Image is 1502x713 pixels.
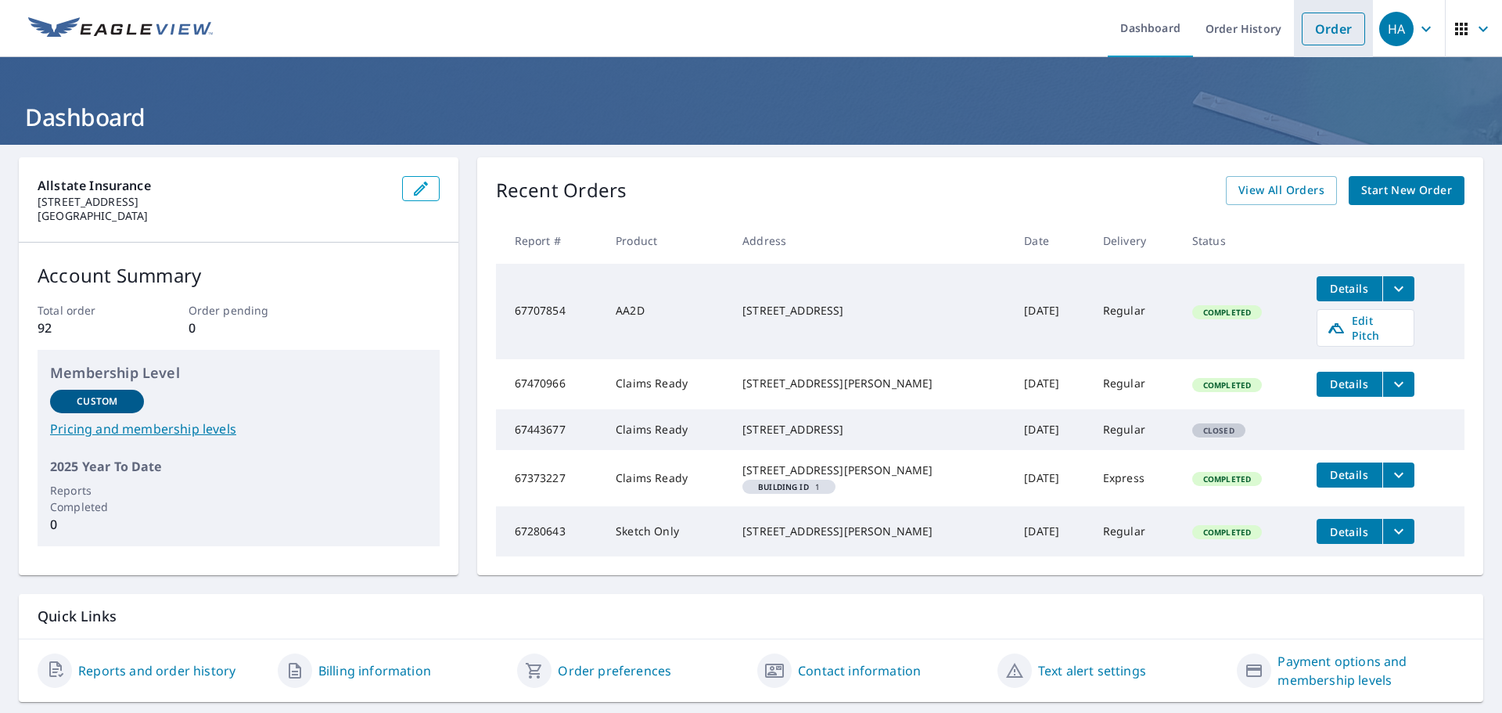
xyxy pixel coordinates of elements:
a: Order [1302,13,1365,45]
img: EV Logo [28,17,213,41]
td: 67373227 [496,450,604,506]
td: Claims Ready [603,359,730,409]
a: Order preferences [558,661,671,680]
a: Billing information [318,661,431,680]
td: 67707854 [496,264,604,359]
p: 92 [38,319,138,337]
th: Address [730,218,1012,264]
div: HA [1379,12,1414,46]
div: [STREET_ADDRESS] [742,303,999,319]
p: Order pending [189,302,289,319]
button: detailsBtn-67470966 [1317,372,1382,397]
td: [DATE] [1012,450,1091,506]
span: View All Orders [1238,181,1324,200]
p: Custom [77,394,117,409]
td: 67443677 [496,409,604,450]
div: [STREET_ADDRESS][PERSON_NAME] [742,524,999,539]
th: Delivery [1091,218,1180,264]
span: Edit Pitch [1327,313,1404,343]
p: 0 [50,515,144,534]
span: Details [1326,281,1373,296]
td: [DATE] [1012,359,1091,409]
span: Details [1326,467,1373,482]
span: Completed [1194,527,1260,538]
span: Completed [1194,474,1260,484]
button: detailsBtn-67707854 [1317,276,1382,301]
p: Allstate Insurance [38,176,390,195]
th: Report # [496,218,604,264]
td: Express [1091,450,1180,506]
span: Completed [1194,380,1260,391]
span: Details [1326,524,1373,539]
span: Closed [1194,425,1244,436]
a: View All Orders [1226,176,1337,205]
a: Edit Pitch [1317,309,1414,347]
td: [DATE] [1012,409,1091,450]
th: Date [1012,218,1091,264]
a: Reports and order history [78,661,235,680]
td: AA2D [603,264,730,359]
p: [GEOGRAPHIC_DATA] [38,209,390,223]
th: Status [1180,218,1304,264]
span: Start New Order [1361,181,1452,200]
a: Start New Order [1349,176,1464,205]
div: [STREET_ADDRESS] [742,422,999,438]
td: Claims Ready [603,450,730,506]
span: Details [1326,376,1373,391]
a: Contact information [798,661,921,680]
button: detailsBtn-67280643 [1317,519,1382,544]
td: Regular [1091,264,1180,359]
button: detailsBtn-67373227 [1317,463,1382,488]
th: Product [603,218,730,264]
p: Account Summary [38,261,440,290]
em: Building ID [758,483,809,491]
button: filesDropdownBtn-67280643 [1382,519,1414,544]
a: Text alert settings [1038,661,1146,680]
p: Recent Orders [496,176,627,205]
span: 1 [749,483,829,491]
td: Claims Ready [603,409,730,450]
td: Regular [1091,506,1180,556]
p: Membership Level [50,362,427,384]
button: filesDropdownBtn-67373227 [1382,463,1414,488]
p: Reports Completed [50,482,144,515]
td: 67470966 [496,359,604,409]
div: [STREET_ADDRESS][PERSON_NAME] [742,376,999,391]
p: Quick Links [38,607,1464,626]
td: [DATE] [1012,264,1091,359]
td: 67280643 [496,506,604,556]
button: filesDropdownBtn-67707854 [1382,276,1414,301]
td: Sketch Only [603,506,730,556]
a: Payment options and membership levels [1277,652,1464,690]
div: [STREET_ADDRESS][PERSON_NAME] [742,463,999,478]
h1: Dashboard [19,101,1483,133]
td: Regular [1091,359,1180,409]
td: [DATE] [1012,506,1091,556]
p: 2025 Year To Date [50,457,427,476]
span: Completed [1194,307,1260,318]
p: [STREET_ADDRESS] [38,195,390,209]
button: filesDropdownBtn-67470966 [1382,372,1414,397]
p: 0 [189,319,289,337]
p: Total order [38,302,138,319]
a: Pricing and membership levels [50,420,427,438]
td: Regular [1091,409,1180,450]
